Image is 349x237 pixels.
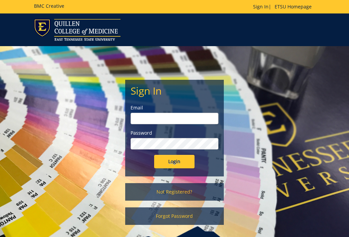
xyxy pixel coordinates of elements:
a: Sign In [253,3,269,10]
input: Login [154,155,195,168]
a: Forgot Password [125,207,224,225]
p: | [253,3,315,10]
a: ETSU Homepage [271,3,315,10]
label: Password [131,130,218,136]
img: ETSU logo [34,19,120,41]
h2: Sign In [131,85,218,96]
a: Not Registered? [125,183,224,201]
h5: BMC Creative [34,3,64,8]
label: Email [131,104,218,111]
